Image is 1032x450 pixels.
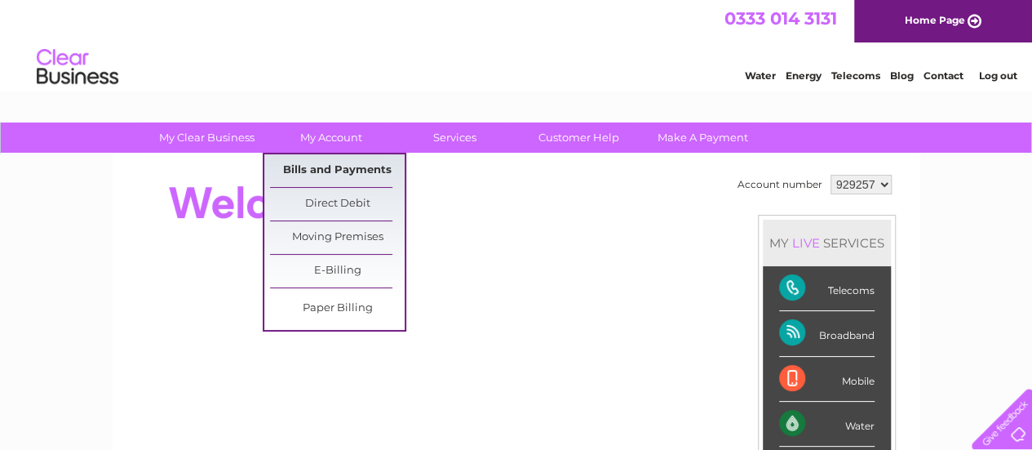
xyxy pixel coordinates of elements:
[264,123,398,153] a: My Account
[131,9,902,79] div: Clear Business is a trading name of Verastar Limited (registered in [GEOGRAPHIC_DATA] No. 3667643...
[890,69,914,82] a: Blog
[779,266,875,311] div: Telecoms
[36,42,119,92] img: logo.png
[724,8,837,29] a: 0333 014 3131
[270,188,405,221] a: Direct Debit
[745,69,776,82] a: Water
[270,154,405,187] a: Bills and Payments
[763,220,891,266] div: MY SERVICES
[789,235,823,251] div: LIVE
[978,69,1016,82] a: Log out
[779,402,875,447] div: Water
[388,123,522,153] a: Services
[733,171,826,198] td: Account number
[140,123,274,153] a: My Clear Business
[923,69,963,82] a: Contact
[831,69,880,82] a: Telecoms
[779,357,875,402] div: Mobile
[512,123,646,153] a: Customer Help
[636,123,770,153] a: Make A Payment
[270,292,405,325] a: Paper Billing
[270,221,405,254] a: Moving Premises
[270,255,405,287] a: E-Billing
[786,69,822,82] a: Energy
[779,311,875,356] div: Broadband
